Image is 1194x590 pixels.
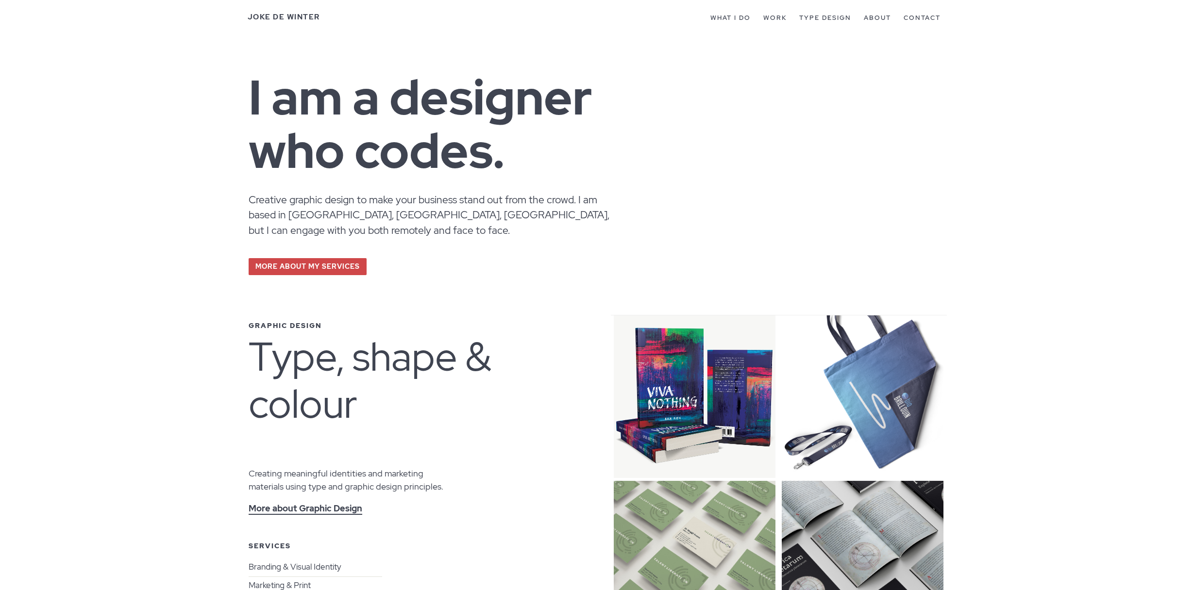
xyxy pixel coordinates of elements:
a: Branding & Visual Identity [249,561,341,572]
p: Creative graphic design to make your business stand out from the crowd. I am based in [GEOGRAPHIC... [249,192,622,289]
a: More about my services [249,258,367,275]
p: Creating meaningful identities and marketing materials using type and graphic design principles. [249,467,450,502]
a: What I do [710,14,751,22]
h3: Type, shape & colour [249,333,585,467]
a: Work [763,14,787,22]
h1: I am a designer who codes. [249,71,684,192]
a: Joke De Winter [248,12,320,22]
a: More about Graphic Design [249,503,362,515]
h2: Graphic Design [249,315,516,333]
a: Contact [904,14,941,22]
a: About [864,14,891,22]
h4: Services [249,541,516,558]
a: Type Design [799,14,851,22]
